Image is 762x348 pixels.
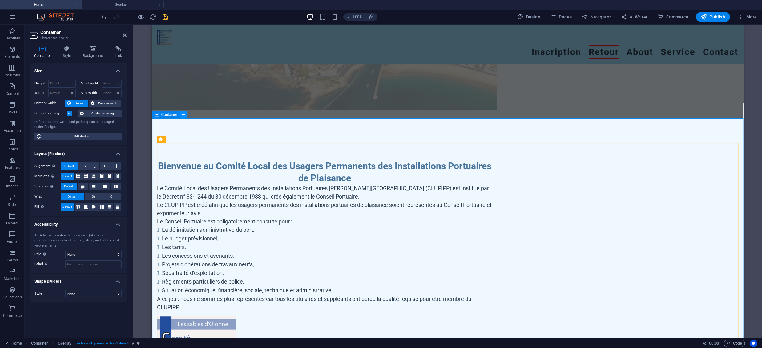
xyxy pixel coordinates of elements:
[81,82,102,85] label: Min. height
[162,13,169,21] button: save
[61,183,77,190] button: Default
[44,133,120,140] span: Edit design
[61,193,84,200] button: Default
[149,13,157,21] button: reload
[64,183,74,190] span: Default
[34,120,122,130] div: Default content width and padding can be changed under Design.
[31,340,140,347] nav: breadcrumb
[92,193,96,200] span: On
[618,12,650,22] button: AI Writer
[7,258,18,263] p: Forms
[750,340,757,347] button: Usercentrics
[4,276,21,281] p: Marketing
[582,14,611,20] span: Navigator
[31,340,48,347] span: Click to select. Double-click to edit
[34,91,48,95] label: Width
[4,36,20,41] p: Favorites
[61,203,74,211] button: Default
[5,165,20,170] p: Features
[137,342,140,345] i: This element is a customizable preset
[30,217,127,228] h4: Accessibility
[161,113,177,117] span: Container
[515,12,543,22] div: Design (Ctrl+Alt+Y)
[65,100,88,107] button: Default
[34,292,42,296] span: Style
[34,100,65,107] label: Content width
[103,193,121,200] button: Off
[58,340,71,347] span: Click to select. Double-click to edit
[34,173,61,180] label: Main axis
[34,162,61,170] label: Alignment
[515,12,543,22] button: Design
[5,340,22,347] a: Click to cancel selection. Double-click to open Pages
[735,12,759,22] button: More
[737,14,757,20] span: More
[89,100,122,107] button: Custom width
[35,13,82,21] img: Editor Logo
[61,173,74,180] button: Default
[34,193,61,200] label: Wrap
[34,260,65,268] label: Label
[30,274,127,285] h4: Shape Dividers
[61,162,78,170] button: Default
[369,14,374,20] i: On resize automatically adjust zoom level to fit chosen device.
[78,110,122,117] button: Custom spacing
[655,12,691,22] button: Commerce
[701,14,725,20] span: Publish
[3,295,22,300] p: Collections
[96,100,120,107] span: Custom width
[73,100,87,107] span: Default
[34,251,48,258] span: Role
[78,46,111,59] h4: Background
[353,13,362,21] h6: 100%
[550,14,572,20] span: Pages
[132,342,135,345] i: Element contains an animation
[34,183,61,190] label: Side axis
[68,193,77,200] span: Default
[8,202,17,207] p: Slider
[6,221,18,226] p: Header
[110,46,127,59] h4: Link
[6,184,19,189] p: Images
[657,14,688,20] span: Commerce
[709,340,719,347] span: 00 00
[30,146,127,158] h4: Layout (Flexbox)
[34,82,48,85] label: Height
[713,341,714,346] span: :
[696,12,730,22] button: Publish
[727,340,742,347] span: Code
[64,162,74,170] span: Default
[6,91,19,96] p: Content
[548,12,574,22] button: Pages
[85,193,103,200] button: On
[150,14,157,21] i: Reload page
[34,133,122,140] button: Edit design
[86,110,120,117] span: Custom spacing
[30,46,58,59] h4: Container
[7,110,18,115] p: Boxes
[4,128,21,133] p: Accordion
[30,63,127,75] h4: Size
[34,203,61,211] label: Fill
[40,30,127,35] h2: Container
[621,14,647,20] span: AI Writer
[724,340,745,347] button: Code
[5,73,20,78] p: Columns
[100,14,107,21] i: Undo: Paste (Ctrl+Z)
[58,46,78,59] h4: Style
[7,147,18,152] p: Tables
[5,54,20,59] p: Elements
[62,203,72,211] span: Default
[62,173,72,180] span: Default
[100,13,107,21] button: undo
[110,193,114,200] span: Off
[343,13,365,21] button: 100%
[34,233,122,248] div: ARIA helps assistive technologies (like screen readers) to understand the role, state, and behavi...
[81,91,102,95] label: Min. width
[703,340,719,347] h6: Session time
[82,1,164,8] h4: Overlay
[40,35,114,41] h3: Element #ed-new-589
[7,239,18,244] p: Footer
[517,14,540,20] span: Design
[74,340,129,347] span: . overlay-cont .preset-overlay-v3-default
